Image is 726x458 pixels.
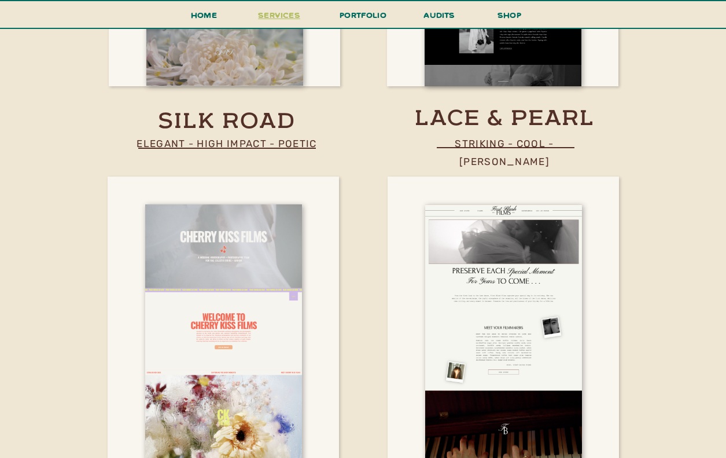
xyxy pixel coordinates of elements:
[255,8,304,29] a: services
[482,8,537,28] a: shop
[412,135,598,152] p: striking - COOL - [PERSON_NAME]
[336,8,390,29] a: portfolio
[134,135,320,152] p: elegant - high impact - poetic
[258,9,300,20] span: services
[388,105,622,127] a: lace & pearl
[422,8,457,28] a: audits
[186,8,222,29] a: Home
[136,108,318,136] a: silk road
